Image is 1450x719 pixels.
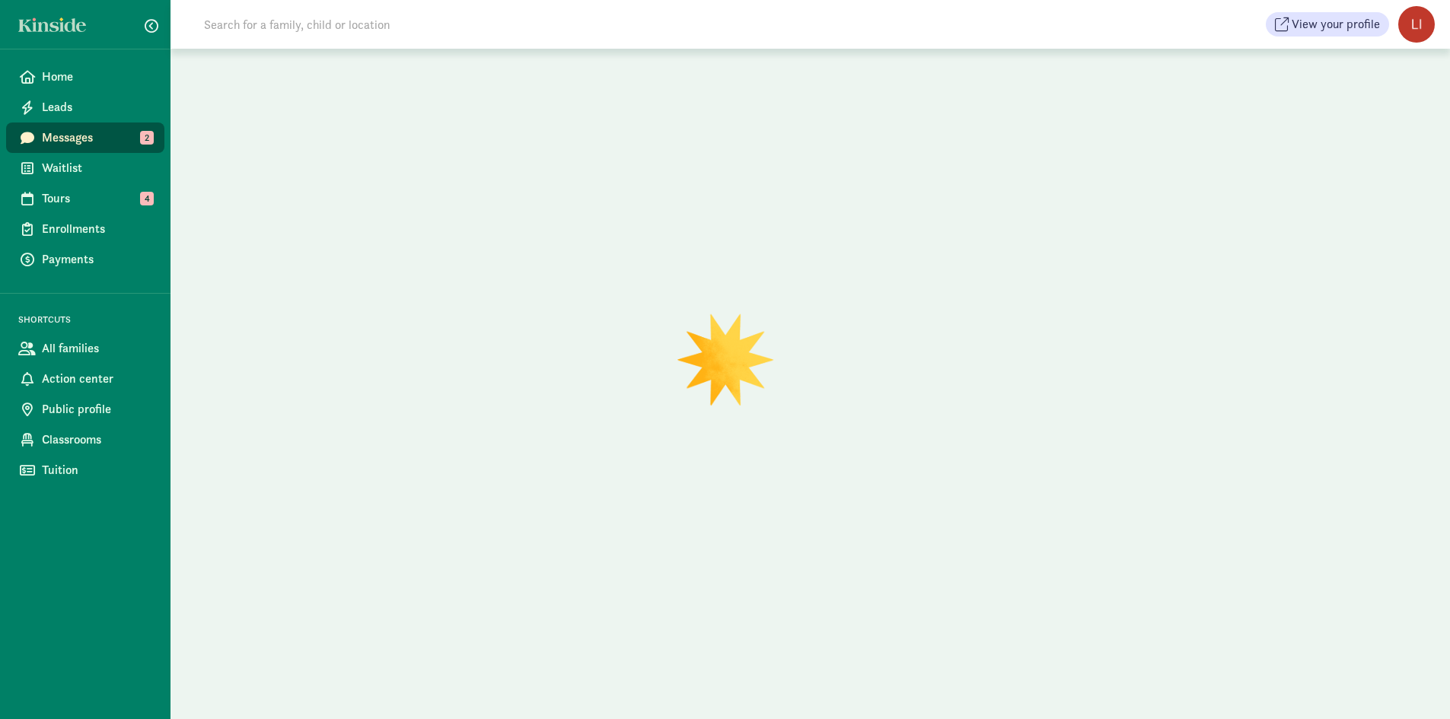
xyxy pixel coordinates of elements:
[6,364,164,394] a: Action center
[6,62,164,92] a: Home
[42,250,152,269] span: Payments
[1292,15,1380,33] span: View your profile
[42,431,152,449] span: Classrooms
[42,400,152,418] span: Public profile
[42,189,152,208] span: Tours
[42,68,152,86] span: Home
[42,159,152,177] span: Waitlist
[42,98,152,116] span: Leads
[42,339,152,358] span: All families
[6,153,164,183] a: Waitlist
[6,333,164,364] a: All families
[6,92,164,122] a: Leads
[42,370,152,388] span: Action center
[6,394,164,425] a: Public profile
[1374,646,1450,719] iframe: Chat Widget
[42,129,152,147] span: Messages
[140,192,154,205] span: 4
[42,220,152,238] span: Enrollments
[195,9,622,40] input: Search for a family, child or location
[140,131,154,145] span: 2
[6,214,164,244] a: Enrollments
[6,244,164,275] a: Payments
[6,455,164,485] a: Tuition
[42,461,152,479] span: Tuition
[1266,12,1389,37] button: View your profile
[6,122,164,153] a: Messages 2
[6,183,164,214] a: Tours 4
[6,425,164,455] a: Classrooms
